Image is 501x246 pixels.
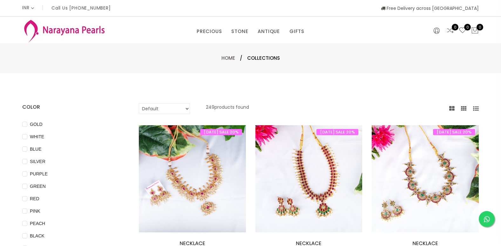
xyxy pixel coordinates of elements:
[231,27,248,36] a: STONE
[240,54,242,62] span: /
[27,232,47,239] span: BLACK
[247,54,280,62] span: Collections
[258,27,280,36] a: ANTIQUE
[464,24,471,31] span: 0
[289,27,304,36] a: GIFTS
[477,24,483,31] span: 0
[433,129,475,135] span: [DATE] SALE 20%
[221,55,235,61] a: Home
[27,133,47,140] span: WHITE
[27,183,48,190] span: GREEN
[452,24,458,31] span: 0
[381,5,479,11] span: Free Delivery across [GEOGRAPHIC_DATA]
[471,27,479,35] button: 0
[197,27,222,36] a: PRECIOUS
[27,170,50,177] span: PURPLE
[27,220,48,227] span: PEACH
[27,158,48,165] span: SILVER
[27,121,45,128] span: GOLD
[200,129,242,135] span: [DATE] SALE 20%
[27,195,42,202] span: RED
[27,208,43,215] span: PINK
[459,27,466,35] a: 0
[446,27,454,35] a: 0
[22,103,120,111] h4: COLOR
[51,6,111,10] p: Call Us [PHONE_NUMBER]
[206,103,249,114] p: 249 products found
[27,146,44,153] span: BLUE
[316,129,358,135] span: [DATE] SALE 20%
